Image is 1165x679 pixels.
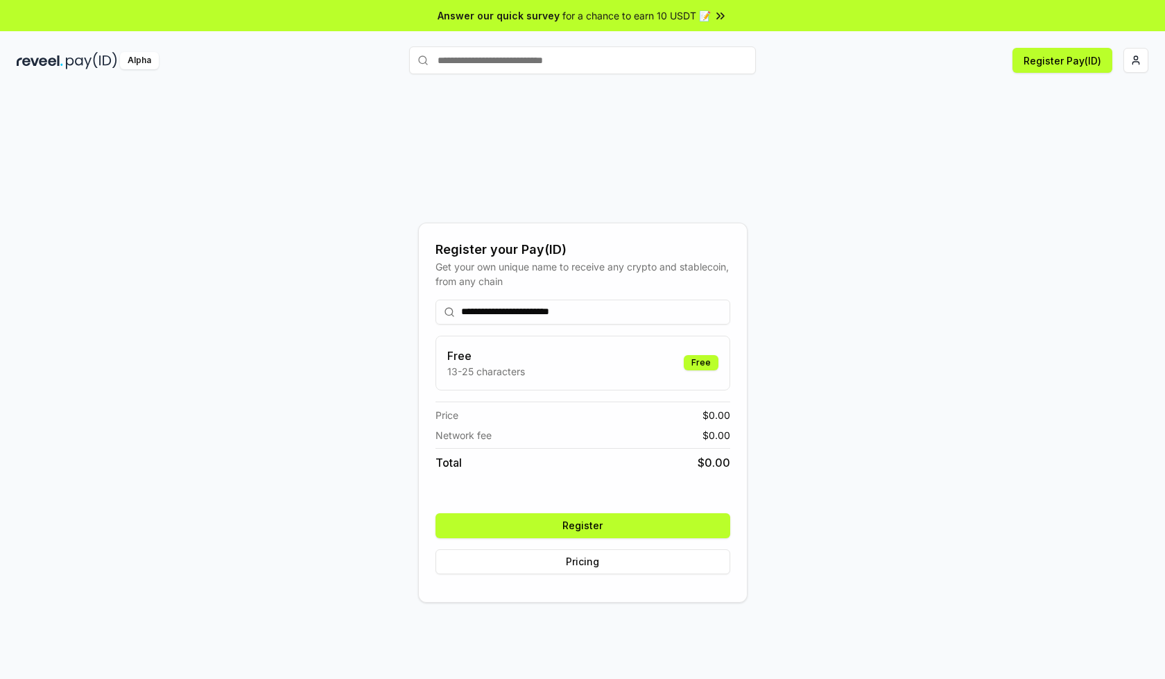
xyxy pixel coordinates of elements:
span: $ 0.00 [698,454,730,471]
img: pay_id [66,52,117,69]
button: Register [435,513,730,538]
button: Pricing [435,549,730,574]
p: 13-25 characters [447,364,525,379]
span: Answer our quick survey [438,8,560,23]
div: Register your Pay(ID) [435,240,730,259]
span: Total [435,454,462,471]
div: Free [684,355,718,370]
img: reveel_dark [17,52,63,69]
h3: Free [447,347,525,364]
span: for a chance to earn 10 USDT 📝 [562,8,711,23]
span: Network fee [435,428,492,442]
div: Get your own unique name to receive any crypto and stablecoin, from any chain [435,259,730,289]
span: $ 0.00 [702,428,730,442]
div: Alpha [120,52,159,69]
span: Price [435,408,458,422]
span: $ 0.00 [702,408,730,422]
button: Register Pay(ID) [1012,48,1112,73]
